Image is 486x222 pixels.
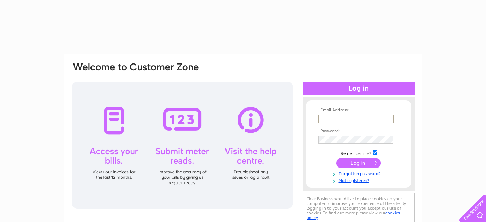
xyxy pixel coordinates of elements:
td: Remember me? [317,149,401,156]
th: Email Address: [317,108,401,113]
a: Not registered? [318,177,401,184]
th: Password: [317,129,401,134]
a: Forgotten password? [318,170,401,177]
a: cookies policy [307,210,400,220]
input: Submit [336,158,381,168]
